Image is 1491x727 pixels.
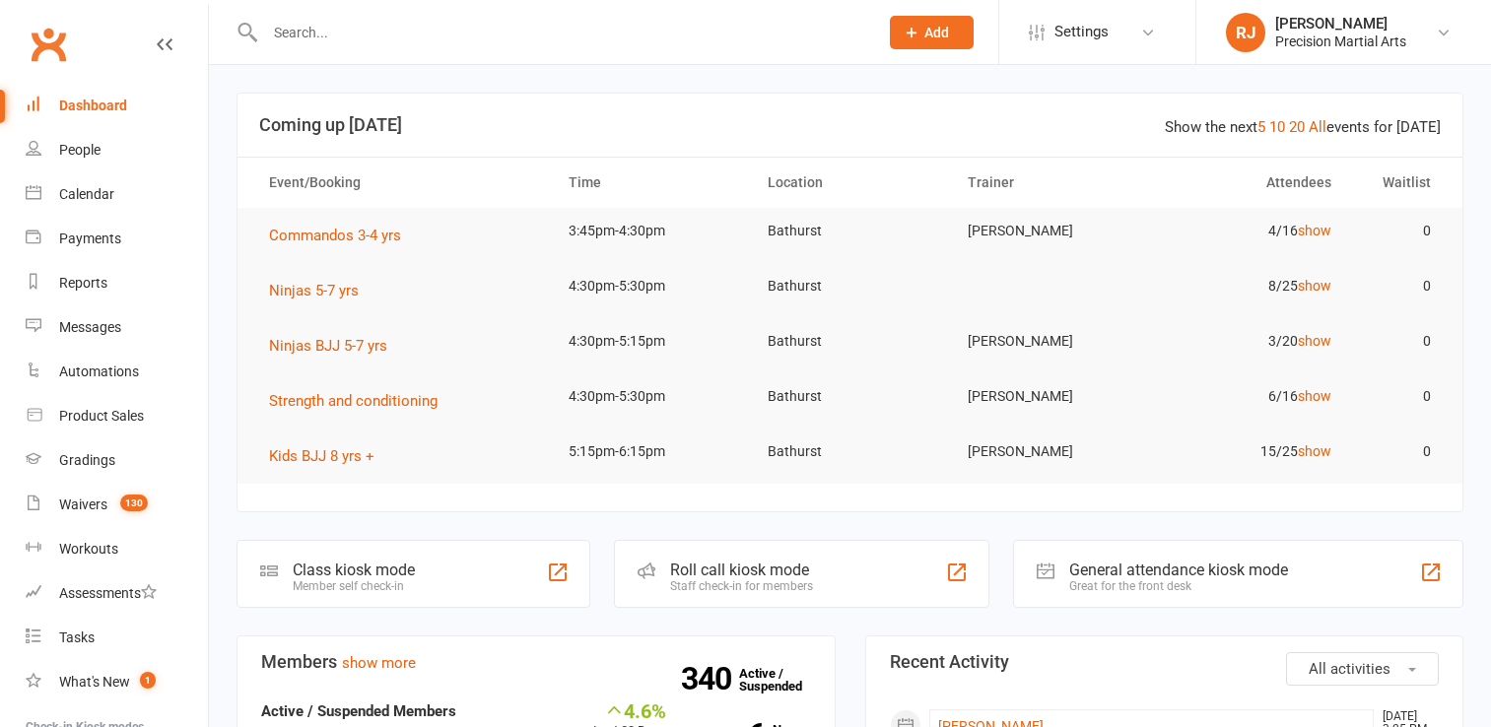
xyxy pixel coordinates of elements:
[26,84,208,128] a: Dashboard
[551,429,751,475] td: 5:15pm-6:15pm
[1349,429,1449,475] td: 0
[261,702,456,720] strong: Active / Suspended Members
[26,571,208,616] a: Assessments
[59,629,95,645] div: Tasks
[1298,278,1331,294] a: show
[1275,33,1406,50] div: Precision Martial Arts
[681,664,739,694] strong: 340
[26,305,208,350] a: Messages
[551,263,751,309] td: 4:30pm-5:30pm
[59,496,107,512] div: Waivers
[1286,652,1439,686] button: All activities
[269,282,359,299] span: Ninjas 5-7 yrs
[26,394,208,438] a: Product Sales
[293,579,415,593] div: Member self check-in
[750,208,950,254] td: Bathurst
[26,172,208,217] a: Calendar
[1165,115,1441,139] div: Show the next events for [DATE]
[950,318,1150,364] td: [PERSON_NAME]
[269,444,388,468] button: Kids BJJ 8 yrs +
[1349,318,1449,364] td: 0
[750,429,950,475] td: Bathurst
[890,16,974,49] button: Add
[269,392,438,410] span: Strength and conditioning
[551,208,751,254] td: 3:45pm-4:30pm
[293,561,415,579] div: Class kiosk mode
[750,158,950,208] th: Location
[1149,208,1349,254] td: 4/16
[950,429,1150,475] td: [PERSON_NAME]
[59,674,130,690] div: What's New
[1054,10,1109,54] span: Settings
[1349,158,1449,208] th: Waitlist
[750,373,950,420] td: Bathurst
[259,19,864,46] input: Search...
[1349,263,1449,309] td: 0
[1309,118,1326,136] a: All
[551,318,751,364] td: 4:30pm-5:15pm
[1069,579,1288,593] div: Great for the front desk
[1349,208,1449,254] td: 0
[59,231,121,246] div: Payments
[1298,223,1331,238] a: show
[26,616,208,660] a: Tasks
[59,363,139,379] div: Automations
[269,334,401,358] button: Ninjas BJJ 5-7 yrs
[342,654,416,672] a: show more
[261,652,811,672] h3: Members
[1226,13,1265,52] div: RJ
[1069,561,1288,579] div: General attendance kiosk mode
[59,408,144,424] div: Product Sales
[120,495,148,511] span: 130
[670,561,813,579] div: Roll call kiosk mode
[26,483,208,527] a: Waivers 130
[26,438,208,483] a: Gradings
[59,186,114,202] div: Calendar
[1298,388,1331,404] a: show
[950,208,1150,254] td: [PERSON_NAME]
[26,660,208,704] a: What's New1
[670,579,813,593] div: Staff check-in for members
[1149,373,1349,420] td: 6/16
[59,98,127,113] div: Dashboard
[1275,15,1406,33] div: [PERSON_NAME]
[1309,660,1390,678] span: All activities
[890,652,1440,672] h3: Recent Activity
[26,527,208,571] a: Workouts
[26,350,208,394] a: Automations
[26,128,208,172] a: People
[269,337,387,355] span: Ninjas BJJ 5-7 yrs
[1298,333,1331,349] a: show
[1257,118,1265,136] a: 5
[24,20,73,69] a: Clubworx
[269,224,415,247] button: Commandos 3-4 yrs
[140,672,156,689] span: 1
[59,319,121,335] div: Messages
[269,389,451,413] button: Strength and conditioning
[26,261,208,305] a: Reports
[1289,118,1305,136] a: 20
[259,115,1441,135] h3: Coming up [DATE]
[1149,429,1349,475] td: 15/25
[59,275,107,291] div: Reports
[1149,263,1349,309] td: 8/25
[26,217,208,261] a: Payments
[251,158,551,208] th: Event/Booking
[269,279,373,302] button: Ninjas 5-7 yrs
[1269,118,1285,136] a: 10
[59,452,115,468] div: Gradings
[1298,443,1331,459] a: show
[750,318,950,364] td: Bathurst
[551,373,751,420] td: 4:30pm-5:30pm
[59,541,118,557] div: Workouts
[551,158,751,208] th: Time
[924,25,949,40] span: Add
[739,652,826,707] a: 340Active / Suspended
[59,142,101,158] div: People
[1349,373,1449,420] td: 0
[593,699,666,721] div: 4.6%
[750,263,950,309] td: Bathurst
[1149,158,1349,208] th: Attendees
[950,373,1150,420] td: [PERSON_NAME]
[269,227,401,244] span: Commandos 3-4 yrs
